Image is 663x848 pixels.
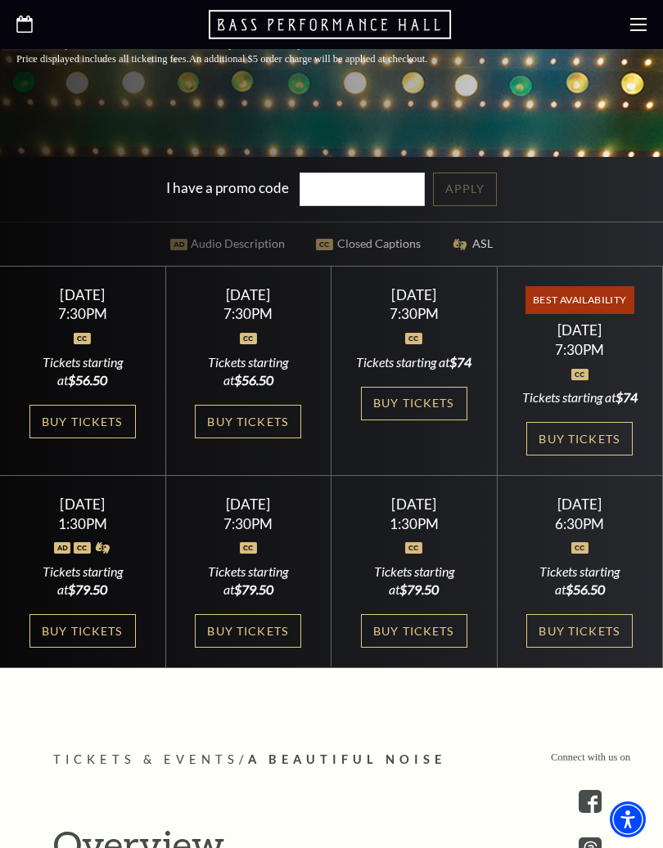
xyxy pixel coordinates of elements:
[525,286,634,314] span: Best Availability
[20,563,146,599] div: Tickets starting at
[189,53,427,65] span: An additional $5 order charge will be applied at checkout.
[516,321,643,339] div: [DATE]
[16,16,33,34] a: Open this option
[579,790,602,813] a: facebook - open in a new tab
[449,354,471,370] span: $74
[351,496,477,513] div: [DATE]
[16,52,467,67] p: Price displayed includes all ticketing fees.
[29,405,136,438] a: Buy Tickets
[351,563,477,599] div: Tickets starting at
[351,286,477,303] div: [DATE]
[195,405,301,438] a: Buy Tickets
[351,307,477,321] div: 7:30PM
[185,517,311,531] div: 7:30PM
[53,750,610,770] p: /
[195,614,301,648] a: Buy Tickets
[20,286,146,303] div: [DATE]
[351,517,477,531] div: 1:30PM
[566,581,605,597] span: $56.50
[616,389,638,405] span: $74
[20,517,146,531] div: 1:30PM
[185,307,311,321] div: 7:30PM
[516,563,643,599] div: Tickets starting at
[248,752,446,766] span: A Beautiful Noise
[20,307,146,321] div: 7:30PM
[185,496,311,513] div: [DATE]
[234,372,273,388] span: $56.50
[551,750,630,765] p: Connect with us on
[185,353,311,390] div: Tickets starting at
[20,353,146,390] div: Tickets starting at
[516,496,643,513] div: [DATE]
[361,387,467,420] a: Buy Tickets
[610,801,646,837] div: Accessibility Menu
[20,496,146,513] div: [DATE]
[29,614,136,648] a: Buy Tickets
[516,343,643,357] div: 7:30PM
[399,581,439,597] span: $79.50
[351,353,477,371] div: Tickets starting at
[68,581,107,597] span: $79.50
[68,372,107,388] span: $56.50
[526,422,633,455] a: Buy Tickets
[53,752,239,766] span: Tickets & Events
[526,614,633,648] a: Buy Tickets
[516,517,643,531] div: 6:30PM
[185,563,311,599] div: Tickets starting at
[234,581,273,597] span: $79.50
[361,614,467,648] a: Buy Tickets
[185,286,311,303] div: [DATE]
[516,388,643,406] div: Tickets starting at
[166,178,289,195] label: I have a promo code
[209,8,454,41] a: Open this option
